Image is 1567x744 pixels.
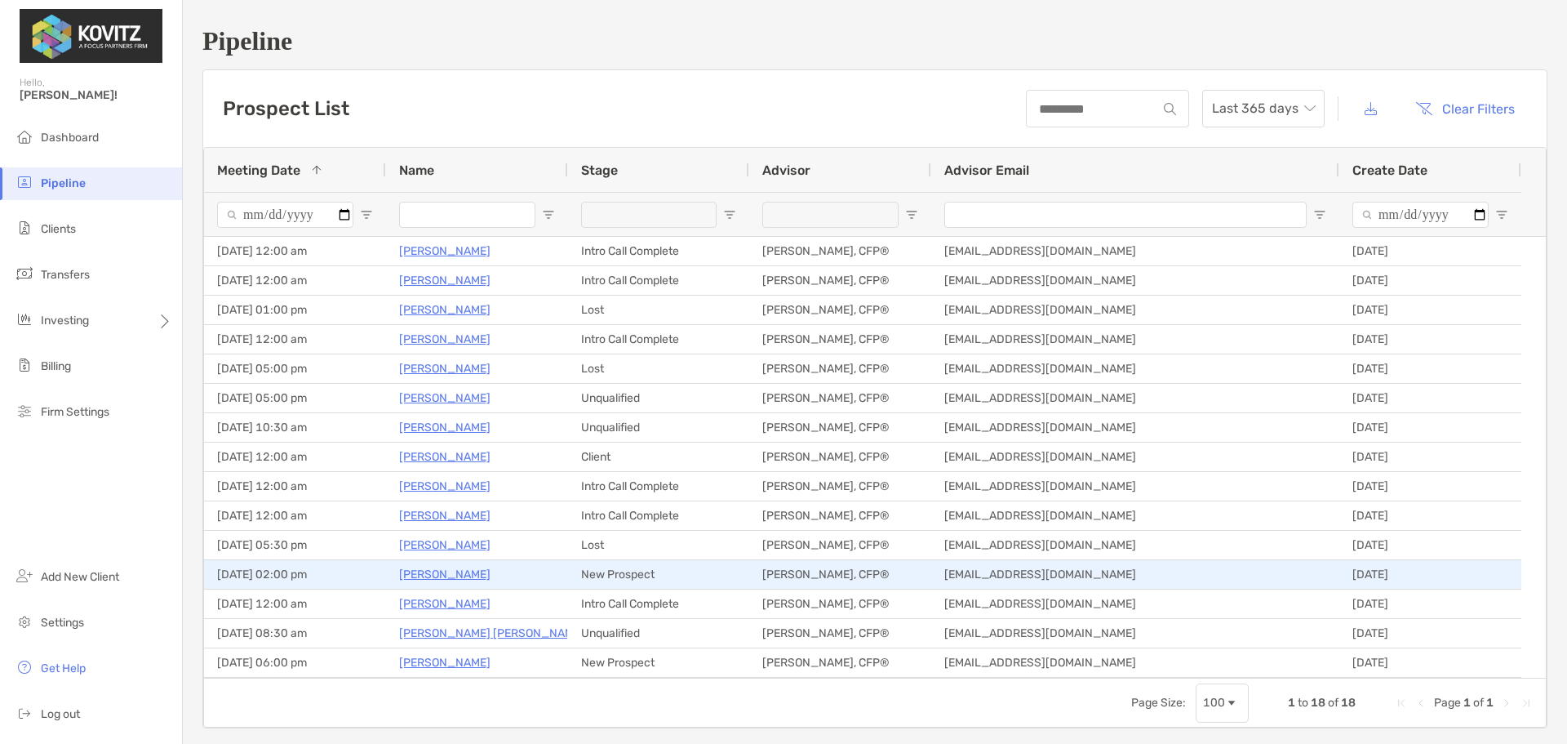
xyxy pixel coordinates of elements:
[204,501,386,530] div: [DATE] 12:00 am
[749,648,931,677] div: [PERSON_NAME], CFP®
[1339,560,1521,589] div: [DATE]
[204,266,386,295] div: [DATE] 12:00 am
[1339,266,1521,295] div: [DATE]
[41,662,86,675] span: Get Help
[204,472,386,501] div: [DATE] 12:00 am
[15,703,34,723] img: logout icon
[1339,531,1521,559] div: [DATE]
[931,648,1339,677] div: [EMAIL_ADDRESS][DOMAIN_NAME]
[1328,696,1338,710] span: of
[1339,237,1521,265] div: [DATE]
[15,264,34,283] img: transfers icon
[1164,103,1176,115] img: input icon
[568,413,749,442] div: Unqualified
[15,401,34,421] img: firm-settings icon
[931,443,1339,471] div: [EMAIL_ADDRESS][DOMAIN_NAME]
[568,472,749,501] div: Intro Call Complete
[399,388,491,408] a: [PERSON_NAME]
[749,472,931,501] div: [PERSON_NAME], CFP®
[1500,697,1513,710] div: Next Page
[905,208,918,221] button: Open Filter Menu
[399,594,491,614] a: [PERSON_NAME]
[204,296,386,324] div: [DATE] 01:00 pm
[1403,91,1527,127] button: Clear Filters
[1339,443,1521,471] div: [DATE]
[399,359,491,379] a: [PERSON_NAME]
[944,202,1307,228] input: Advisor Email Filter Input
[1352,163,1427,178] span: Create Date
[399,270,491,291] a: [PERSON_NAME]
[749,590,931,618] div: [PERSON_NAME], CFP®
[568,501,749,530] div: Intro Call Complete
[399,623,584,644] a: [PERSON_NAME] [PERSON_NAME]
[399,241,491,261] p: [PERSON_NAME]
[568,354,749,383] div: Lost
[399,653,491,673] a: [PERSON_NAME]
[1339,296,1521,324] div: [DATE]
[15,172,34,192] img: pipeline icon
[749,266,931,295] div: [PERSON_NAME], CFP®
[204,237,386,265] div: [DATE] 12:00 am
[204,531,386,559] div: [DATE] 05:30 pm
[931,531,1339,559] div: [EMAIL_ADDRESS][DOMAIN_NAME]
[41,570,119,584] span: Add New Client
[749,296,931,324] div: [PERSON_NAME], CFP®
[568,590,749,618] div: Intro Call Complete
[204,413,386,442] div: [DATE] 10:30 am
[931,560,1339,589] div: [EMAIL_ADDRESS][DOMAIN_NAME]
[1339,619,1521,648] div: [DATE]
[944,163,1029,178] span: Advisor Email
[399,506,491,526] a: [PERSON_NAME]
[931,501,1339,530] div: [EMAIL_ADDRESS][DOMAIN_NAME]
[399,476,491,497] a: [PERSON_NAME]
[1311,696,1325,710] span: 18
[749,354,931,383] div: [PERSON_NAME], CFP®
[217,163,300,178] span: Meeting Date
[41,222,76,236] span: Clients
[204,384,386,412] div: [DATE] 05:00 pm
[20,88,172,102] span: [PERSON_NAME]!
[542,208,555,221] button: Open Filter Menu
[931,237,1339,265] div: [EMAIL_ADDRESS][DOMAIN_NAME]
[399,564,491,585] p: [PERSON_NAME]
[749,325,931,354] div: [PERSON_NAME], CFP®
[568,648,749,677] div: New Prospect
[399,417,491,438] a: [PERSON_NAME]
[749,531,931,559] div: [PERSON_NAME], CFP®
[20,7,162,65] img: Zoe Logo
[204,443,386,471] div: [DATE] 12:00 am
[399,447,491,467] a: [PERSON_NAME]
[41,314,89,327] span: Investing
[1339,325,1521,354] div: [DATE]
[749,501,931,530] div: [PERSON_NAME], CFP®
[568,296,749,324] div: Lost
[204,590,386,618] div: [DATE] 12:00 am
[15,657,34,677] img: get-help icon
[204,560,386,589] div: [DATE] 02:00 pm
[749,384,931,412] div: [PERSON_NAME], CFP®
[749,619,931,648] div: [PERSON_NAME], CFP®
[15,612,34,631] img: settings icon
[399,202,535,228] input: Name Filter Input
[223,97,349,120] h3: Prospect List
[15,355,34,375] img: billing icon
[399,535,491,555] a: [PERSON_NAME]
[15,310,34,329] img: investing icon
[1463,696,1471,710] span: 1
[931,413,1339,442] div: [EMAIL_ADDRESS][DOMAIN_NAME]
[399,300,491,320] p: [PERSON_NAME]
[1339,413,1521,442] div: [DATE]
[1339,501,1521,530] div: [DATE]
[568,531,749,559] div: Lost
[41,176,86,190] span: Pipeline
[399,329,491,350] p: [PERSON_NAME]
[1414,697,1427,710] div: Previous Page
